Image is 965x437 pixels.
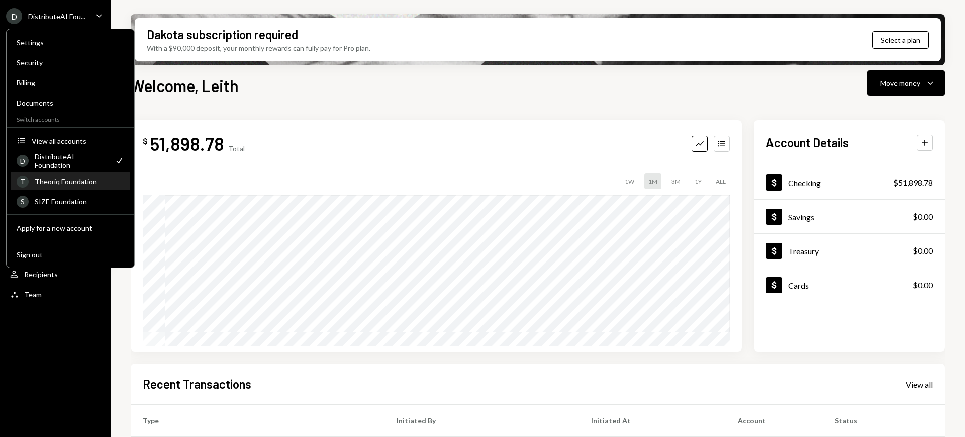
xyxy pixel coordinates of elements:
div: Treasury [788,246,819,256]
div: Security [17,58,124,67]
div: $ [143,136,148,146]
div: Savings [788,212,814,222]
div: SIZE Foundation [35,197,124,206]
button: Sign out [11,246,130,264]
a: Savings$0.00 [754,200,945,233]
div: With a $90,000 deposit, your monthly rewards can fully pay for Pro plan. [147,43,370,53]
a: Team [6,285,105,303]
div: 1M [644,173,661,189]
h2: Recent Transactions [143,376,251,392]
div: $0.00 [913,245,933,257]
th: Type [131,405,384,437]
button: View all accounts [11,132,130,150]
div: $0.00 [913,279,933,291]
a: Cards$0.00 [754,268,945,302]
th: Status [823,405,945,437]
button: Move money [867,70,945,96]
a: Billing [11,73,130,92]
button: Select a plan [872,31,929,49]
div: DistributeAI Fou... [28,12,85,21]
div: Checking [788,178,821,188]
th: Initiated By [384,405,578,437]
a: SSIZE Foundation [11,192,130,210]
div: Dakota subscription required [147,26,298,43]
div: Sign out [17,250,124,259]
a: Security [11,53,130,71]
a: Recipients [6,265,105,283]
div: 51,898.78 [150,132,224,155]
div: View all [906,380,933,390]
a: Documents [11,94,130,112]
a: TTheoriq Foundation [11,172,130,190]
a: View all [906,379,933,390]
div: ALL [712,173,730,189]
a: Treasury$0.00 [754,234,945,268]
div: View all accounts [32,137,124,145]
div: D [17,155,29,167]
div: 1Y [691,173,706,189]
div: Team [24,290,42,299]
div: T [17,176,29,188]
div: Switch accounts [7,114,134,123]
th: Account [726,405,822,437]
div: $0.00 [913,211,933,223]
div: Billing [17,78,124,87]
div: D [6,8,22,24]
a: Settings [11,33,130,51]
div: Cards [788,281,809,290]
div: Move money [880,78,920,89]
div: 1W [621,173,638,189]
div: $51,898.78 [893,177,933,189]
h2: Account Details [766,134,849,151]
div: Documents [17,99,124,107]
div: DistributeAI Foundation [35,152,108,169]
div: Settings [17,38,124,47]
div: Apply for a new account [17,224,124,232]
a: Checking$51,898.78 [754,165,945,199]
div: S [17,196,29,208]
th: Initiated At [579,405,726,437]
h1: Welcome, Leith [131,75,239,96]
div: Total [228,144,245,153]
div: 3M [667,173,685,189]
button: Apply for a new account [11,219,130,237]
div: Theoriq Foundation [35,177,124,186]
div: Recipients [24,270,58,279]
